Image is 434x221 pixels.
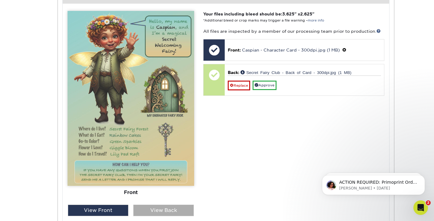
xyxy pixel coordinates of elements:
iframe: Google Customer Reviews [2,203,51,219]
iframe: Intercom live chat [413,200,428,215]
span: Front: [228,48,241,52]
span: Back: [228,70,239,75]
a: more info [308,18,324,22]
a: Caspian - Character Card - 300dpi.jpg (1 MB) [242,48,340,52]
div: View Back [133,205,194,216]
span: 2 [426,200,431,205]
strong: Your files including bleed should be: " x " [203,12,314,16]
span: 3.625 [282,12,294,16]
span: 2.625 [300,12,312,16]
p: All files are inspected by a member of our processing team prior to production. [203,28,384,34]
a: Secret Fairy Club - Back of Card - 300dpi.jpg (1 MB) [240,70,351,74]
iframe: Intercom notifications message [313,162,434,205]
div: Front [68,186,194,199]
a: Approve [253,81,277,90]
div: View Front [68,205,128,216]
a: Replace [228,81,250,90]
small: *Additional bleed or crop marks may trigger a file warning – [203,18,324,22]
